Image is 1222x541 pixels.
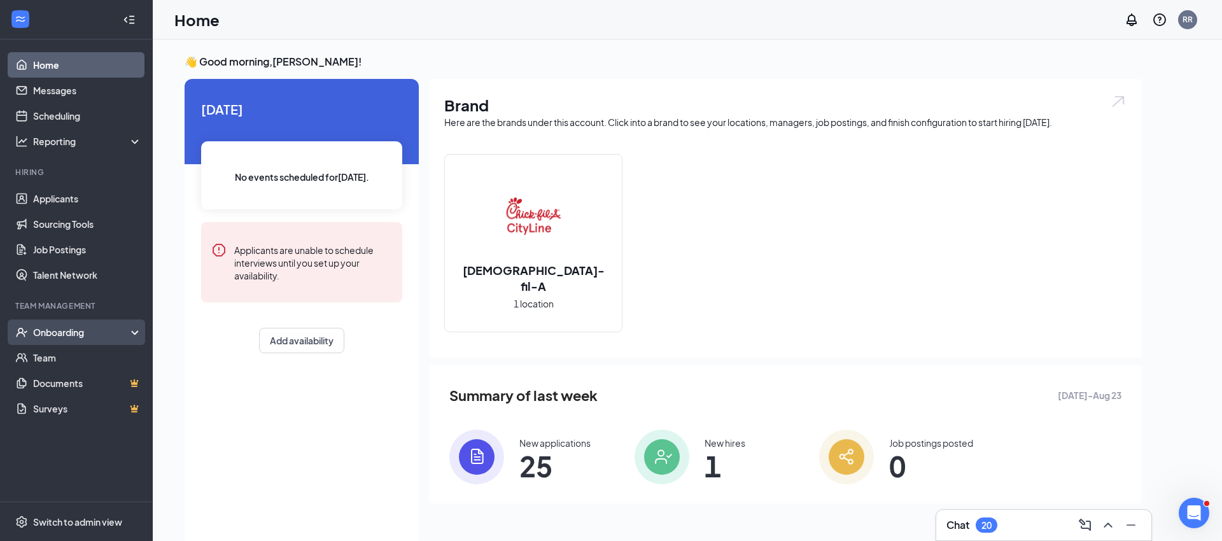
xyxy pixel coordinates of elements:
div: New hires [705,437,745,449]
span: 0 [889,454,973,477]
span: [DATE] - Aug 23 [1058,388,1121,402]
h3: Chat [946,518,969,532]
h1: Home [174,9,220,31]
svg: Error [211,242,227,258]
svg: Analysis [15,135,28,148]
span: Summary of last week [449,384,598,407]
h2: [DEMOGRAPHIC_DATA]-fil-A [445,262,622,294]
button: ComposeMessage [1075,515,1095,535]
div: Applicants are unable to schedule interviews until you set up your availability. [234,242,392,282]
svg: Minimize [1123,517,1139,533]
a: Home [33,52,142,78]
svg: UserCheck [15,326,28,339]
h1: Brand [444,94,1127,116]
div: New applications [519,437,591,449]
a: SurveysCrown [33,396,142,421]
svg: QuestionInfo [1152,12,1167,27]
a: Scheduling [33,103,142,129]
img: icon [635,430,689,484]
a: DocumentsCrown [33,370,142,396]
div: Switch to admin view [33,516,122,528]
a: Talent Network [33,262,142,288]
span: 25 [519,454,591,477]
a: Team [33,345,142,370]
button: Add availability [259,328,344,353]
a: Messages [33,78,142,103]
div: Job postings posted [889,437,973,449]
svg: Notifications [1124,12,1139,27]
div: Hiring [15,167,139,178]
div: Team Management [15,300,139,311]
div: RR [1183,14,1193,25]
div: 20 [981,520,992,531]
button: Minimize [1121,515,1141,535]
button: ChevronUp [1098,515,1118,535]
svg: Settings [15,516,28,528]
a: Sourcing Tools [33,211,142,237]
img: icon [819,430,874,484]
svg: ChevronUp [1100,517,1116,533]
div: Here are the brands under this account. Click into a brand to see your locations, managers, job p... [444,116,1127,129]
div: Onboarding [33,326,131,339]
svg: Collapse [123,13,136,26]
h3: 👋 Good morning, [PERSON_NAME] ! [185,55,1142,69]
span: [DATE] [201,99,402,119]
a: Applicants [33,186,142,211]
div: Reporting [33,135,143,148]
span: No events scheduled for [DATE] . [235,170,369,184]
svg: ComposeMessage [1078,517,1093,533]
a: Job Postings [33,237,142,262]
img: Chick-fil-A [493,176,574,257]
span: 1 location [514,297,554,311]
svg: WorkstreamLogo [14,13,27,25]
img: icon [449,430,504,484]
span: 1 [705,454,745,477]
iframe: Intercom live chat [1179,498,1209,528]
img: open.6027fd2a22e1237b5b06.svg [1110,94,1127,109]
